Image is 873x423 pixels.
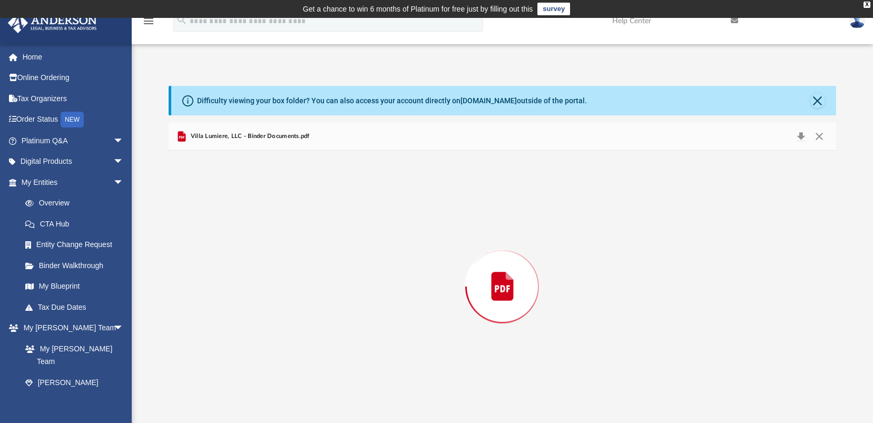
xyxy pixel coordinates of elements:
[15,193,140,214] a: Overview
[15,372,134,406] a: [PERSON_NAME] System
[7,46,140,67] a: Home
[7,151,140,172] a: Digital Productsarrow_drop_down
[864,2,870,8] div: close
[7,109,140,131] a: Order StatusNEW
[142,20,155,27] a: menu
[176,14,188,26] i: search
[113,130,134,152] span: arrow_drop_down
[188,132,309,141] span: Villa Lumiere, LLC - Binder Documents.pdf
[142,15,155,27] i: menu
[810,93,825,108] button: Close
[113,151,134,173] span: arrow_drop_down
[7,88,140,109] a: Tax Organizers
[7,67,140,88] a: Online Ordering
[15,234,140,255] a: Entity Change Request
[15,213,140,234] a: CTA Hub
[15,255,140,276] a: Binder Walkthrough
[197,95,587,106] div: Difficulty viewing your box folder? You can also access your account directly on outside of the p...
[169,123,836,422] div: Preview
[5,13,100,33] img: Anderson Advisors Platinum Portal
[113,318,134,339] span: arrow_drop_down
[7,318,134,339] a: My [PERSON_NAME] Teamarrow_drop_down
[303,3,533,15] div: Get a chance to win 6 months of Platinum for free just by filling out this
[61,112,84,127] div: NEW
[791,129,810,144] button: Download
[460,96,517,105] a: [DOMAIN_NAME]
[7,172,140,193] a: My Entitiesarrow_drop_down
[537,3,570,15] a: survey
[810,129,829,144] button: Close
[113,172,134,193] span: arrow_drop_down
[15,276,134,297] a: My Blueprint
[15,297,140,318] a: Tax Due Dates
[7,130,140,151] a: Platinum Q&Aarrow_drop_down
[15,338,129,372] a: My [PERSON_NAME] Team
[849,13,865,28] img: User Pic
